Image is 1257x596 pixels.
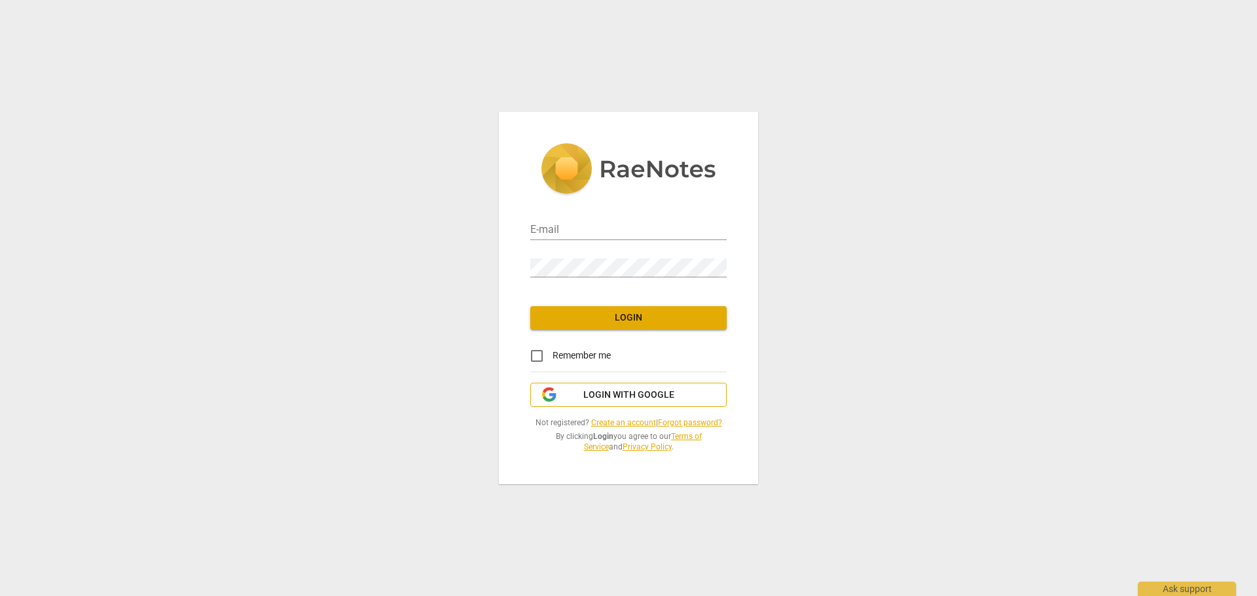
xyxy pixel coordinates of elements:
[530,306,727,330] button: Login
[541,311,716,324] span: Login
[553,349,611,362] span: Remember me
[584,432,702,452] a: Terms of Service
[593,432,613,441] b: Login
[530,383,727,408] button: Login with Google
[541,143,716,197] img: 5ac2273c67554f335776073100b6d88f.svg
[658,418,722,427] a: Forgot password?
[623,442,672,451] a: Privacy Policy
[591,418,656,427] a: Create an account
[1138,582,1236,596] div: Ask support
[530,417,727,429] span: Not registered? |
[583,389,674,402] span: Login with Google
[530,431,727,453] span: By clicking you agree to our and .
